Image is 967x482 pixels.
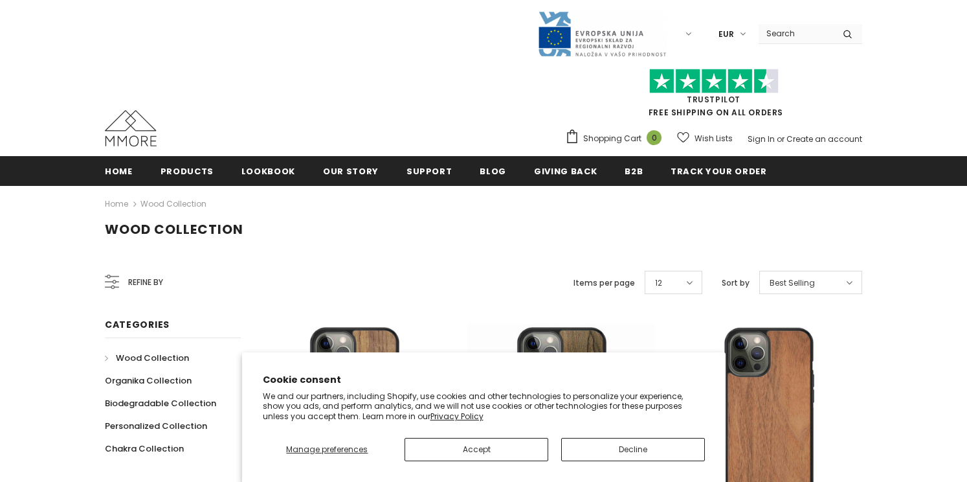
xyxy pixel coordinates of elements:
a: Home [105,156,133,185]
span: Organika Collection [105,374,192,387]
span: EUR [718,28,734,41]
span: Wish Lists [695,132,733,145]
button: Accept [405,438,548,461]
a: Our Story [323,156,379,185]
span: FREE SHIPPING ON ALL ORDERS [565,75,862,118]
img: Javni Razpis [537,10,667,58]
span: Lookbook [241,165,295,178]
span: Home [105,165,133,178]
span: Wood Collection [116,352,189,364]
span: Track your order [671,165,766,178]
a: Products [161,156,214,185]
a: support [406,156,452,185]
a: Wood Collection [105,347,189,369]
span: or [777,133,784,144]
span: Best Selling [770,277,815,290]
span: 12 [655,277,662,290]
p: We and our partners, including Shopify, use cookies and other technologies to personalize your ex... [263,391,705,422]
span: Refine by [128,275,163,290]
span: Our Story [323,165,379,178]
a: Privacy Policy [430,411,484,422]
a: Javni Razpis [537,28,667,39]
a: Personalized Collection [105,415,207,437]
a: Home [105,196,128,212]
a: Shopping Cart 0 [565,129,668,148]
span: Wood Collection [105,220,243,238]
img: Trust Pilot Stars [649,69,779,94]
span: Shopping Cart [583,132,641,145]
a: Create an account [786,133,862,144]
a: Chakra Collection [105,437,184,460]
a: Blog [480,156,506,185]
label: Items per page [573,277,635,290]
a: Wish Lists [677,127,733,150]
span: Products [161,165,214,178]
button: Decline [561,438,705,461]
span: Personalized Collection [105,420,207,432]
a: Track your order [671,156,766,185]
a: Wood Collection [140,198,206,209]
span: Manage preferences [286,444,368,455]
a: Sign In [748,133,775,144]
span: Giving back [534,165,597,178]
a: Biodegradable Collection [105,392,216,415]
span: Biodegradable Collection [105,397,216,409]
label: Sort by [722,277,750,290]
span: Categories [105,318,170,331]
a: Trustpilot [687,94,740,105]
span: 0 [647,130,661,145]
span: Chakra Collection [105,442,184,455]
input: Search Site [759,24,833,43]
a: B2B [625,156,643,185]
h2: Cookie consent [263,373,705,387]
span: B2B [625,165,643,178]
a: Lookbook [241,156,295,185]
span: support [406,165,452,178]
img: MMORE Cases [105,110,157,146]
a: Organika Collection [105,369,192,392]
button: Manage preferences [263,438,392,461]
a: Giving back [534,156,597,185]
span: Blog [480,165,506,178]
